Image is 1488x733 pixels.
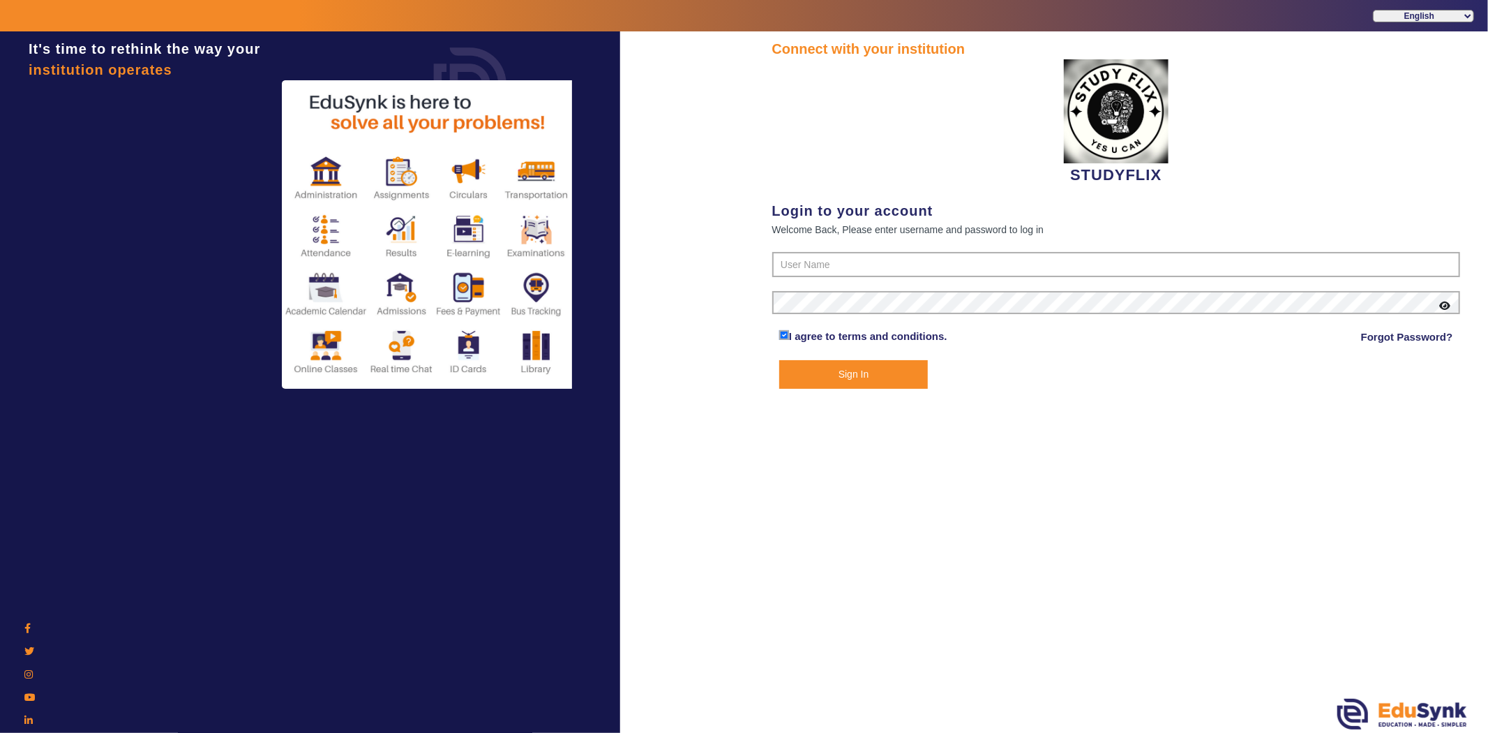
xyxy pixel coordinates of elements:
img: edusynk.png [1337,699,1467,730]
div: Login to your account [772,200,1461,221]
div: STUDYFLIX [772,59,1461,186]
div: Connect with your institution [772,38,1461,59]
span: It's time to rethink the way your [29,41,260,57]
input: User Name [772,252,1461,277]
img: login.png [418,31,523,136]
span: institution operates [29,62,172,77]
button: Sign In [779,360,928,389]
div: Welcome Back, Please enter username and password to log in [772,221,1461,238]
img: login2.png [282,80,575,389]
img: 71dce94a-bed6-4ff3-a9ed-96170f5a9cb7 [1064,59,1168,163]
a: I agree to terms and conditions. [789,330,947,342]
a: Forgot Password? [1361,329,1453,346]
